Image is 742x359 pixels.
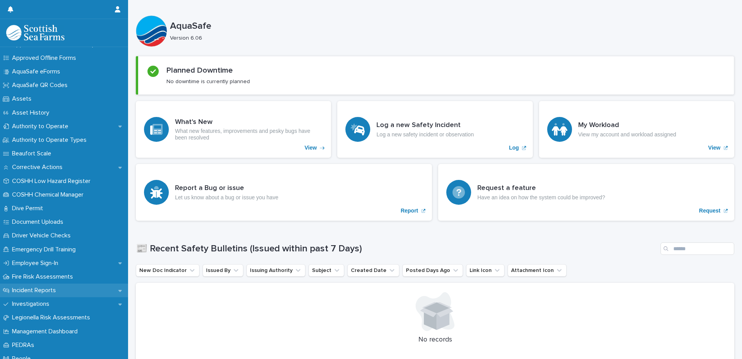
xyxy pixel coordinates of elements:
[438,164,734,221] a: Request
[166,66,233,75] h2: Planned Downtime
[175,194,278,201] p: Let us know about a bug or issue you have
[9,95,38,103] p: Assets
[9,205,49,212] p: Dive Permit
[9,314,96,321] p: Legionella Risk Assessments
[9,191,90,199] p: COSHH Chemical Manager
[170,21,731,32] p: AquaSafe
[166,78,250,85] p: No downtime is currently planned
[9,246,82,253] p: Emergency Drill Training
[539,101,734,158] a: View
[175,118,323,127] h3: What's New
[309,264,344,277] button: Subject
[347,264,399,277] button: Created Date
[376,131,474,138] p: Log a new safety incident or observation
[661,242,734,255] input: Search
[136,164,432,221] a: Report
[477,194,605,201] p: Have an idea on how the system could be improved?
[145,336,725,344] p: No records
[9,328,84,335] p: Management Dashboard
[175,128,323,141] p: What new features, improvements and pesky bugs have been resolved
[175,184,278,193] h3: Report a Bug or issue
[136,264,199,277] button: New Doc Indicator
[508,264,567,277] button: Attachment Icon
[9,178,97,185] p: COSHH Low Hazard Register
[9,136,93,144] p: Authority to Operate Types
[9,164,69,171] p: Corrective Actions
[337,101,532,158] a: Log
[466,264,504,277] button: Link Icon
[9,342,40,349] p: PEDRAs
[9,54,82,62] p: Approved Offline Forms
[699,207,720,214] p: Request
[203,264,243,277] button: Issued By
[136,101,331,158] a: View
[9,287,62,294] p: Incident Reports
[578,131,676,138] p: View my account and workload assigned
[9,232,77,239] p: Driver Vehicle Checks
[9,68,66,75] p: AquaSafe eForms
[509,145,519,151] p: Log
[136,243,657,254] h1: 📰 Recent Safety Bulletins (Issued within past 7 Days)
[400,207,418,214] p: Report
[9,273,79,281] p: Fire Risk Assessments
[402,264,463,277] button: Posted Days Ago
[477,184,605,193] h3: Request a feature
[376,121,474,130] h3: Log a new Safety Incident
[9,218,69,226] p: Document Uploads
[6,25,64,40] img: bPIBxiqnSb2ggTQWdOVV
[9,109,55,117] p: Asset History
[305,145,317,151] p: View
[9,123,75,130] p: Authority to Operate
[9,300,55,308] p: Investigations
[9,82,74,89] p: AquaSafe QR Codes
[9,150,57,157] p: Beaufort Scale
[9,260,64,267] p: Employee Sign-In
[578,121,676,130] h3: My Workload
[246,264,305,277] button: Issuing Authority
[170,35,728,42] p: Version 6.06
[708,145,721,151] p: View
